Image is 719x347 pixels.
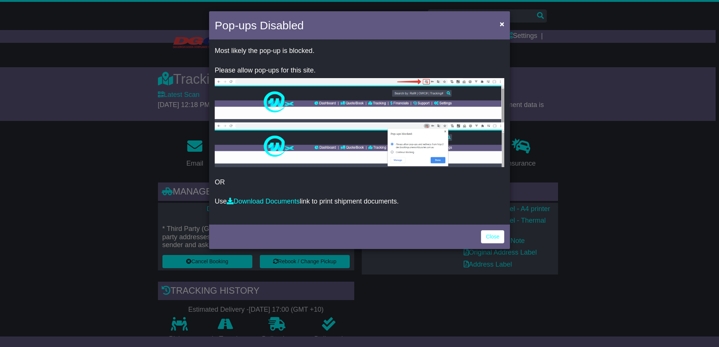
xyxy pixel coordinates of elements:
a: Close [481,230,504,243]
div: OR [209,41,510,223]
a: Download Documents [227,198,300,205]
span: × [500,20,504,28]
p: Please allow pop-ups for this site. [215,66,504,75]
img: allow-popup-1.png [215,78,504,122]
p: Use link to print shipment documents. [215,198,504,206]
button: Close [496,16,508,32]
h4: Pop-ups Disabled [215,17,304,34]
p: Most likely the pop-up is blocked. [215,47,504,55]
img: allow-popup-2.png [215,122,504,167]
